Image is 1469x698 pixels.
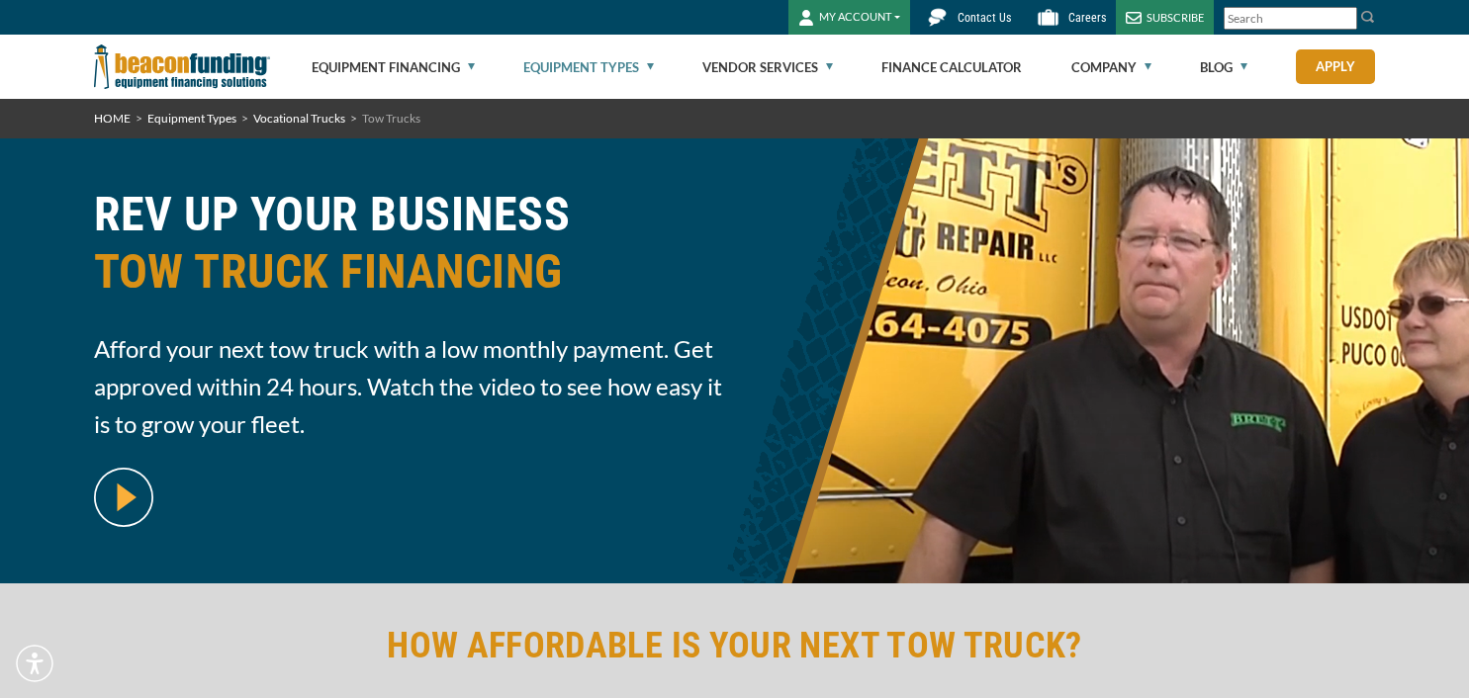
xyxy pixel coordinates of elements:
a: HOME [94,111,131,126]
h2: HOW AFFORDABLE IS YOUR NEXT TOW TRUCK? [94,623,1376,668]
a: Vendor Services [702,36,833,99]
a: Equipment Types [147,111,236,126]
a: Apply [1296,49,1375,84]
img: Beacon Funding Corporation logo [94,35,270,99]
a: Vocational Trucks [253,111,345,126]
a: Blog [1200,36,1247,99]
a: Clear search text [1336,11,1352,27]
span: TOW TRUCK FINANCING [94,243,723,301]
h1: REV UP YOUR BUSINESS [94,186,723,315]
input: Search [1224,7,1357,30]
a: Company [1071,36,1151,99]
span: Afford your next tow truck with a low monthly payment. Get approved within 24 hours. Watch the vi... [94,330,723,443]
a: Finance Calculator [881,36,1022,99]
span: Careers [1068,11,1106,25]
span: Tow Trucks [362,111,420,126]
span: Contact Us [958,11,1011,25]
img: video modal pop-up play button [94,468,153,527]
img: Search [1360,9,1376,25]
a: Equipment Financing [312,36,475,99]
a: Equipment Types [523,36,654,99]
